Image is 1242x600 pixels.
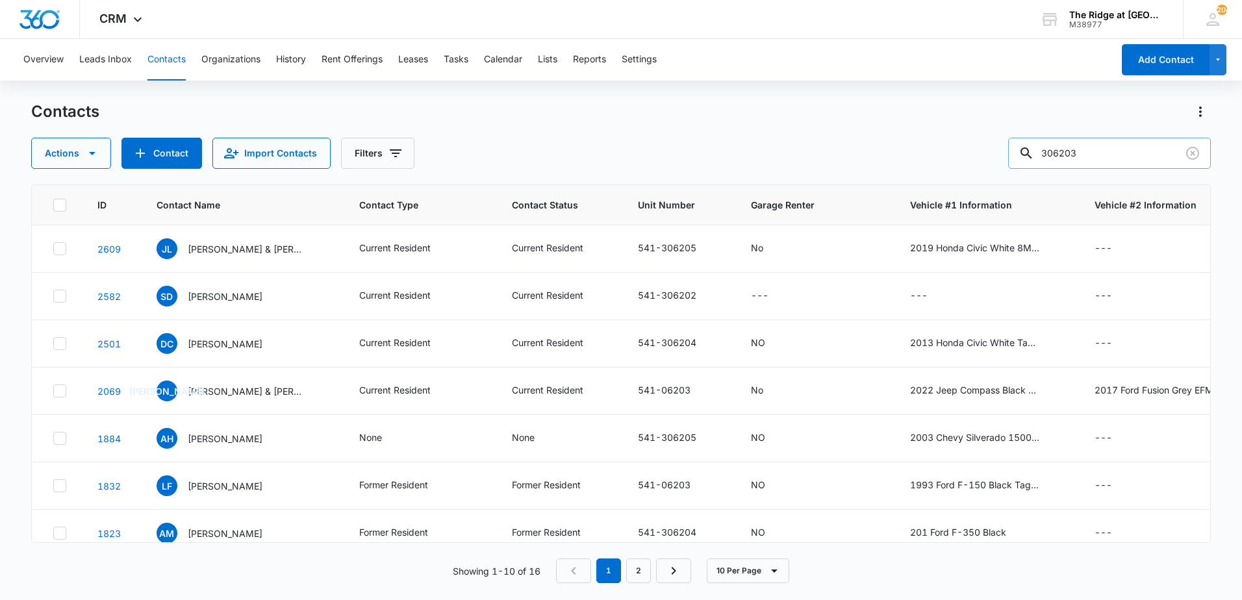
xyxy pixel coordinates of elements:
[1095,288,1135,304] div: Vehicle #2 Information - - Select to Edit Field
[359,431,382,444] div: None
[910,383,1063,399] div: Vehicle #1 Information - 2022 Jeep Compass Black JAFILMS - Select to Edit Field
[638,288,720,304] div: Unit Number - 541-306202 - Select to Edit Field
[751,431,765,444] div: NO
[121,138,202,169] button: Add Contact
[512,478,581,492] div: Former Resident
[1069,10,1164,20] div: account name
[638,198,720,212] span: Unit Number
[1190,101,1211,122] button: Actions
[512,241,607,256] div: Contact Status - Current Resident - Select to Edit Field
[201,39,260,81] button: Organizations
[322,39,383,81] button: Rent Offerings
[910,478,1063,494] div: Vehicle #1 Information - 1993 Ford F-150 Black Tag;(EJT-A10) - Select to Edit Field
[157,333,177,354] span: DC
[656,558,691,583] a: Next Page
[910,336,1040,349] div: 2013 Honda Civic White Tag: (HRW-3006)
[1008,138,1211,169] input: Search Contacts
[359,288,431,302] div: Current Resident
[157,475,177,496] span: LF
[1182,143,1203,164] button: Clear
[359,525,428,539] div: Former Resident
[512,288,607,304] div: Contact Status - Current Resident - Select to Edit Field
[359,383,454,399] div: Contact Type - Current Resident - Select to Edit Field
[512,431,535,444] div: None
[1095,478,1135,494] div: Vehicle #2 Information - - Select to Edit Field
[556,558,691,583] nav: Pagination
[188,527,262,540] p: [PERSON_NAME]
[512,336,583,349] div: Current Resident
[359,525,451,541] div: Contact Type - Former Resident - Select to Edit Field
[1095,478,1112,494] div: ---
[751,478,765,492] div: NO
[626,558,651,583] a: Page 2
[157,238,177,259] span: JL
[512,241,583,255] div: Current Resident
[638,431,720,446] div: Unit Number - 541-306205 - Select to Edit Field
[910,431,1063,446] div: Vehicle #1 Information - 2003 Chevy Silverado 1500 White Tag:(AUR-55D) - Select to Edit Field
[751,336,789,351] div: Garage Renter - NO - Select to Edit Field
[512,525,604,541] div: Contact Status - Former Resident - Select to Edit Field
[453,564,540,578] p: Showing 1-10 of 16
[212,138,331,169] button: Import Contacts
[157,523,177,544] span: AM
[157,333,286,354] div: Contact Name - Delia Cline - Select to Edit Field
[359,241,431,255] div: Current Resident
[1095,525,1112,541] div: ---
[751,431,789,446] div: Garage Renter - NO - Select to Edit Field
[910,525,1006,539] div: 201 Ford F-350 Black
[157,286,177,306] span: SD
[638,383,691,397] div: 541-06203
[359,241,454,256] div: Contact Type - Current Resident - Select to Edit Field
[31,102,99,121] h1: Contacts
[512,288,583,302] div: Current Resident
[188,337,262,351] p: [PERSON_NAME]
[188,290,262,303] p: [PERSON_NAME]
[157,381,328,401] div: Contact Name - Jadyn Anderson & Andrew Wiersema - Select to Edit Field
[359,478,428,492] div: Former Resident
[638,525,696,539] div: 541-306204
[638,478,714,494] div: Unit Number - 541-06203 - Select to Edit Field
[359,336,454,351] div: Contact Type - Current Resident - Select to Edit Field
[538,39,557,81] button: Lists
[638,525,720,541] div: Unit Number - 541-306204 - Select to Edit Field
[147,39,186,81] button: Contacts
[596,558,621,583] em: 1
[157,428,286,449] div: Contact Name - Andrew Hinson - Select to Edit Field
[359,336,431,349] div: Current Resident
[97,528,121,539] a: Navigate to contact details page for Alex Michiaels
[751,288,792,304] div: Garage Renter - - Select to Edit Field
[157,523,286,544] div: Contact Name - Alex Michiaels - Select to Edit Field
[910,198,1063,212] span: Vehicle #1 Information
[157,475,286,496] div: Contact Name - Liam Fitzpatrick - Select to Edit Field
[157,238,328,259] div: Contact Name - Judith Luna & Eyan Tsosie - Select to Edit Field
[751,525,789,541] div: Garage Renter - NO - Select to Edit Field
[97,481,121,492] a: Navigate to contact details page for Liam Fitzpatrick
[512,383,583,397] div: Current Resident
[1095,288,1112,304] div: ---
[1095,525,1135,541] div: Vehicle #2 Information - - Select to Edit Field
[751,383,763,397] div: No
[638,383,714,399] div: Unit Number - 541-06203 - Select to Edit Field
[512,431,558,446] div: Contact Status - None - Select to Edit Field
[751,241,787,256] div: Garage Renter - No - Select to Edit Field
[359,288,454,304] div: Contact Type - Current Resident - Select to Edit Field
[97,198,107,212] span: ID
[638,241,696,255] div: 541-306205
[638,478,691,492] div: 541-06203
[910,383,1040,397] div: 2022 Jeep Compass Black JAFILMS
[359,431,405,446] div: Contact Type - None - Select to Edit Field
[910,241,1040,255] div: 2019 Honda Civic White 8MQA595
[910,336,1063,351] div: Vehicle #1 Information - 2013 Honda Civic White Tag: (HRW-3006) - Select to Edit Field
[707,558,789,583] button: 10 Per Page
[99,12,127,25] span: CRM
[79,39,132,81] button: Leads Inbox
[512,525,581,539] div: Former Resident
[97,386,121,397] a: Navigate to contact details page for Jadyn Anderson & Andrew Wiersema
[751,525,765,539] div: NO
[622,39,657,81] button: Settings
[1095,241,1135,256] div: Vehicle #2 Information - - Select to Edit Field
[359,383,431,397] div: Current Resident
[751,198,879,212] span: Garage Renter
[512,336,607,351] div: Contact Status - Current Resident - Select to Edit Field
[573,39,606,81] button: Reports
